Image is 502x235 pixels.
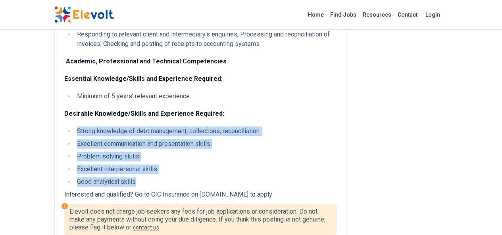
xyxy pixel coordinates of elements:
iframe: Chat Widget [462,197,502,235]
a: Login [421,7,445,23]
li: Excellent communication and presentation skills [75,139,337,149]
li: Minimum of 5 years’ relevant experience. [75,92,337,101]
li: Excellent interpersonal skills [75,164,337,174]
a: Resources [360,8,394,21]
a: Home [305,8,327,21]
li: Problem solving skills [75,152,337,161]
strong: Essential Knowledge/Skills and Experience Required: [64,75,223,82]
a: Find Jobs [327,8,360,21]
p: Interested and qualified? Go to CIC Insurance on [DOMAIN_NAME] to apply [64,190,337,199]
a: Contact [394,8,421,21]
li: Responding to relevant client and intermediary’s enquiries; Processing and reconciliation of invo... [75,30,337,49]
li: Good analytical skills [75,177,337,187]
a: contact us [133,224,159,231]
img: Elevolt [54,6,114,23]
li: Strong knowledge of debt management, collections, reconciliation. [75,126,337,136]
strong: Academic, Professional and Technical Competencies [66,57,227,65]
p: Elevolt does not charge job seekers any fees for job applications or consideration. Do not make a... [69,208,331,231]
strong: Desirable Knowledge/Skills and Experience Required: [64,110,224,117]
